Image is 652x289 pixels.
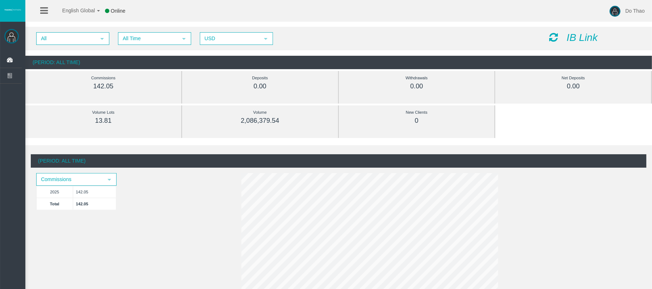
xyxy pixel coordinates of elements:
td: 142.05 [73,198,116,210]
div: New Clients [355,108,479,117]
div: Volume Lots [42,108,165,117]
div: Volume [198,108,322,117]
div: Commissions [42,74,165,82]
td: 142.05 [73,186,116,198]
div: 2,086,379.54 [198,117,322,125]
div: Withdrawals [355,74,479,82]
td: 2025 [37,186,73,198]
div: Deposits [198,74,322,82]
span: select [181,36,187,42]
span: select [263,36,269,42]
div: Net Deposits [512,74,635,82]
span: select [106,177,112,183]
div: (Period: All Time) [25,56,652,69]
span: select [99,36,105,42]
div: 142.05 [42,82,165,91]
div: 0.00 [355,82,479,91]
div: (Period: All Time) [31,154,647,168]
span: Online [111,8,125,14]
td: Total [37,198,73,210]
div: 0.00 [198,82,322,91]
div: 0 [355,117,479,125]
span: USD [201,33,259,44]
span: All [37,33,96,44]
span: All Time [119,33,177,44]
span: Do Thao [626,8,645,14]
span: Commissions [37,174,103,185]
div: 13.81 [42,117,165,125]
i: IB Link [567,32,598,43]
i: Reload Dashboard [550,32,558,42]
div: 0.00 [512,82,635,91]
img: logo.svg [4,8,22,11]
span: English Global [53,8,95,13]
img: user-image [610,6,621,17]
